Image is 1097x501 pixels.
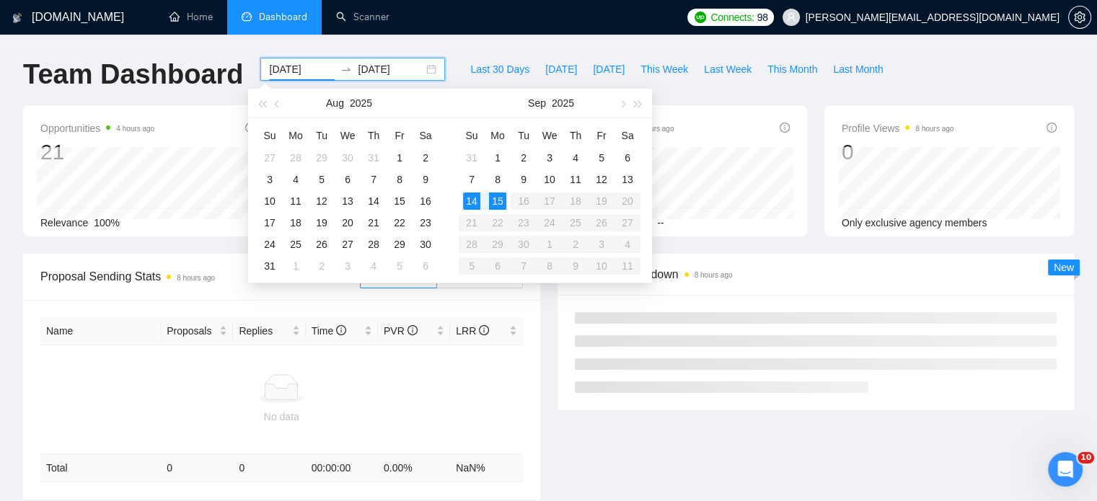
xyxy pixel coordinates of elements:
[335,212,361,234] td: 2025-08-20
[710,9,754,25] span: Connects:
[40,317,161,345] th: Name
[537,124,563,147] th: We
[350,89,372,118] button: 2025
[358,61,423,77] input: End date
[313,149,330,167] div: 29
[575,265,1057,283] span: Scanner Breakdown
[336,11,389,23] a: searchScanner
[563,147,589,169] td: 2025-09-04
[283,234,309,255] td: 2025-08-25
[391,171,408,188] div: 8
[567,149,584,167] div: 4
[589,124,614,147] th: Fr
[614,147,640,169] td: 2025-09-06
[40,267,360,285] span: Proposal Sending Stats
[417,214,434,231] div: 23
[696,58,759,81] button: Last Week
[593,61,625,77] span: [DATE]
[309,169,335,190] td: 2025-08-05
[528,89,546,118] button: Sep
[511,169,537,190] td: 2025-09-09
[339,171,356,188] div: 6
[287,171,304,188] div: 4
[287,236,304,253] div: 25
[335,255,361,277] td: 2025-09-03
[1069,12,1091,23] span: setting
[313,214,330,231] div: 19
[391,257,408,275] div: 5
[46,409,517,425] div: No data
[335,124,361,147] th: We
[313,171,330,188] div: 5
[283,169,309,190] td: 2025-08-04
[365,257,382,275] div: 4
[287,214,304,231] div: 18
[593,171,610,188] div: 12
[283,124,309,147] th: Mo
[242,12,252,22] span: dashboard
[391,214,408,231] div: 22
[391,236,408,253] div: 29
[365,236,382,253] div: 28
[261,171,278,188] div: 3
[833,61,883,77] span: Last Month
[261,149,278,167] div: 27
[767,61,817,77] span: This Month
[257,212,283,234] td: 2025-08-17
[283,255,309,277] td: 2025-09-01
[515,149,532,167] div: 2
[537,147,563,169] td: 2025-09-03
[619,149,636,167] div: 6
[233,317,305,345] th: Replies
[485,169,511,190] td: 2025-09-08
[365,149,382,167] div: 31
[537,169,563,190] td: 2025-09-10
[695,12,706,23] img: upwork-logo.png
[757,9,768,25] span: 98
[413,255,439,277] td: 2025-09-06
[261,257,278,275] div: 31
[413,147,439,169] td: 2025-08-02
[780,123,790,133] span: info-circle
[335,190,361,212] td: 2025-08-13
[361,234,387,255] td: 2025-08-28
[545,61,577,77] span: [DATE]
[339,257,356,275] div: 3
[589,169,614,190] td: 2025-09-12
[257,190,283,212] td: 2025-08-10
[387,212,413,234] td: 2025-08-22
[417,192,434,210] div: 16
[169,11,213,23] a: homeHome
[489,149,506,167] div: 1
[489,171,506,188] div: 8
[563,169,589,190] td: 2025-09-11
[326,89,344,118] button: Aug
[257,255,283,277] td: 2025-08-31
[417,171,434,188] div: 9
[40,138,154,166] div: 21
[40,454,161,482] td: Total
[309,255,335,277] td: 2025-09-02
[313,236,330,253] div: 26
[459,124,485,147] th: Su
[1054,262,1074,273] span: New
[365,171,382,188] div: 7
[462,58,537,81] button: Last 30 Days
[636,125,674,133] time: 8 hours ago
[378,454,450,482] td: 0.00 %
[287,149,304,167] div: 28
[283,147,309,169] td: 2025-07-28
[387,169,413,190] td: 2025-08-08
[589,147,614,169] td: 2025-09-05
[619,171,636,188] div: 13
[552,89,574,118] button: 2025
[365,192,382,210] div: 14
[657,217,664,229] span: --
[340,63,352,75] span: to
[361,147,387,169] td: 2025-07-31
[463,149,480,167] div: 31
[407,325,418,335] span: info-circle
[161,454,233,482] td: 0
[391,192,408,210] div: 15
[563,124,589,147] th: Th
